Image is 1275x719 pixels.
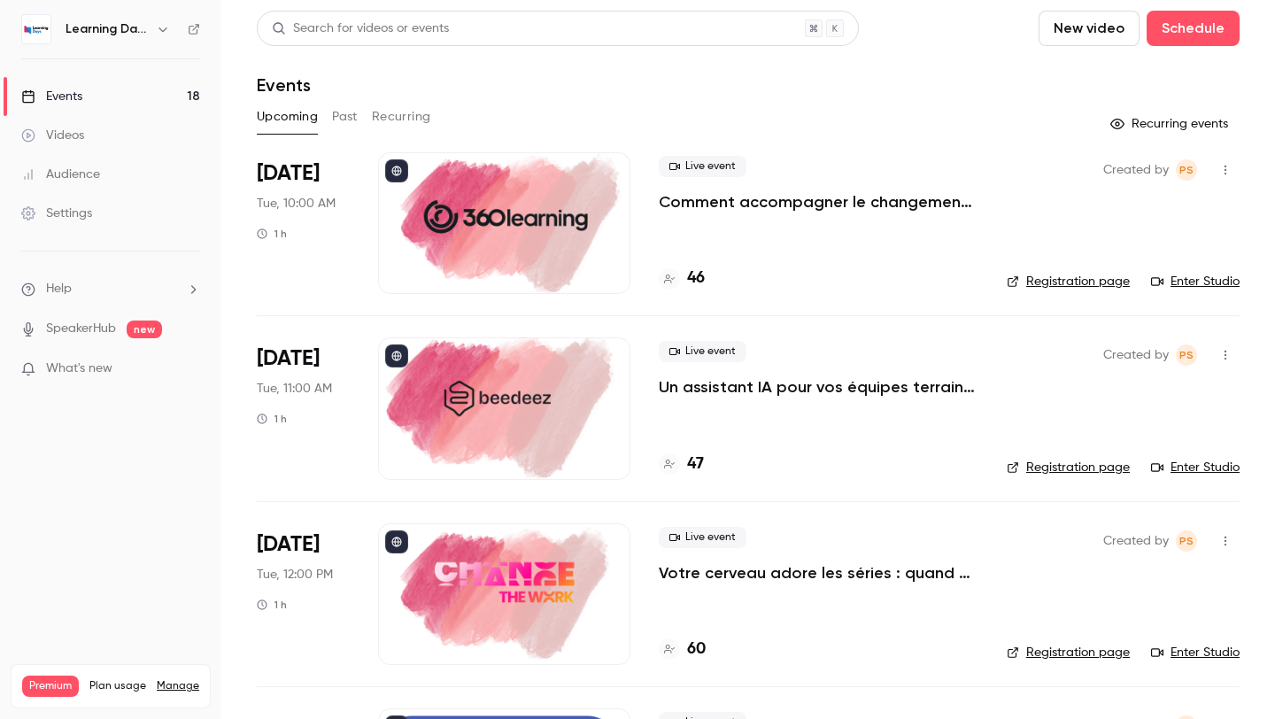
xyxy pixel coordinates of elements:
a: Enter Studio [1151,459,1240,476]
div: 1 h [257,412,287,426]
span: What's new [46,359,112,378]
a: 46 [659,267,705,290]
h1: Events [257,74,311,96]
button: New video [1039,11,1140,46]
div: Oct 7 Tue, 10:00 AM (Europe/Paris) [257,152,350,294]
span: Created by [1103,530,1169,552]
div: Oct 7 Tue, 12:00 PM (Europe/Paris) [257,523,350,665]
img: Learning Days [22,15,50,43]
div: Events [21,88,82,105]
span: [DATE] [257,159,320,188]
a: Votre cerveau adore les séries : quand les neurosciences rencontrent la formation [659,562,978,584]
span: Live event [659,341,746,362]
h6: Learning Days [66,20,149,38]
span: Tue, 11:00 AM [257,380,332,398]
span: new [127,321,162,338]
span: Created by [1103,344,1169,366]
a: Un assistant IA pour vos équipes terrain : former, accompagner et transformer l’expérience apprenant [659,376,978,398]
button: Recurring events [1102,110,1240,138]
span: Live event [659,156,746,177]
a: SpeakerHub [46,320,116,338]
span: PS [1179,159,1194,181]
span: Live event [659,527,746,548]
span: Help [46,280,72,298]
a: Enter Studio [1151,273,1240,290]
button: Upcoming [257,103,318,131]
span: Tue, 12:00 PM [257,566,333,584]
li: help-dropdown-opener [21,280,200,298]
div: 1 h [257,227,287,241]
div: Oct 7 Tue, 11:00 AM (Europe/Paris) [257,337,350,479]
span: Tue, 10:00 AM [257,195,336,213]
span: PS [1179,344,1194,366]
iframe: Noticeable Trigger [179,361,200,377]
span: Premium [22,676,79,697]
a: Registration page [1007,644,1130,661]
span: Created by [1103,159,1169,181]
span: Prad Selvarajah [1176,530,1197,552]
h4: 47 [687,452,704,476]
a: Manage [157,679,199,693]
div: Settings [21,205,92,222]
div: Videos [21,127,84,144]
span: [DATE] [257,530,320,559]
a: 47 [659,452,704,476]
span: [DATE] [257,344,320,373]
a: Registration page [1007,273,1130,290]
a: Comment accompagner le changement avec le skills-based learning ? [659,191,978,213]
a: Registration page [1007,459,1130,476]
span: Prad Selvarajah [1176,159,1197,181]
a: Enter Studio [1151,644,1240,661]
button: Past [332,103,358,131]
div: Search for videos or events [272,19,449,38]
h4: 46 [687,267,705,290]
button: Schedule [1147,11,1240,46]
a: 60 [659,638,706,661]
span: PS [1179,530,1194,552]
div: Audience [21,166,100,183]
span: Plan usage [89,679,146,693]
button: Recurring [372,103,431,131]
h4: 60 [687,638,706,661]
span: Prad Selvarajah [1176,344,1197,366]
div: 1 h [257,598,287,612]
